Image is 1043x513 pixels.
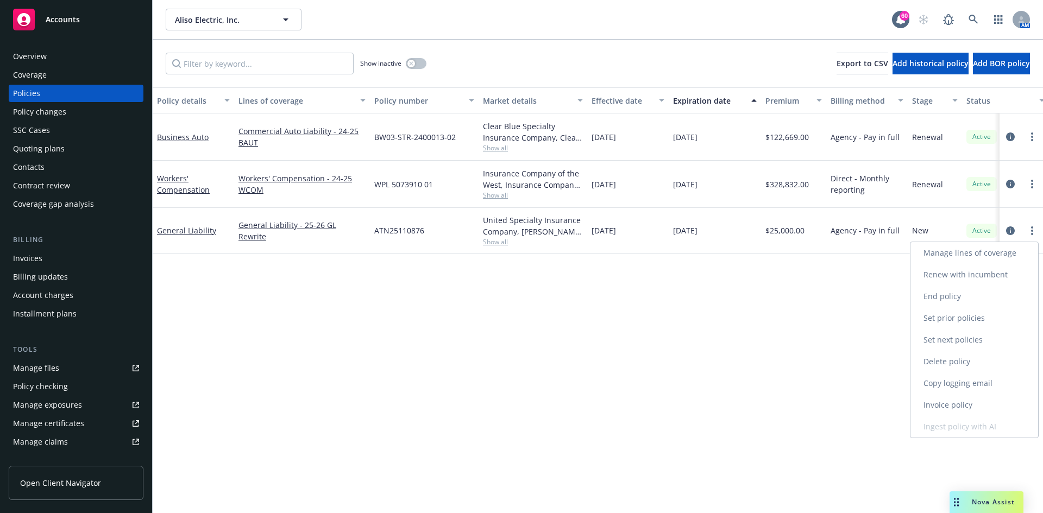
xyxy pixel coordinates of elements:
[971,132,992,142] span: Active
[912,225,928,236] span: New
[592,95,652,106] div: Effective date
[46,15,80,24] span: Accounts
[166,53,354,74] input: Filter by keyword...
[9,287,143,304] a: Account charges
[9,85,143,102] a: Policies
[910,351,1038,372] a: Delete policy
[826,87,908,113] button: Billing method
[13,287,73,304] div: Account charges
[483,237,583,246] span: Show all
[908,87,962,113] button: Stage
[9,250,143,267] a: Invoices
[973,53,1030,74] button: Add BOR policy
[971,179,992,189] span: Active
[587,87,669,113] button: Effective date
[9,452,143,469] a: Manage BORs
[13,452,64,469] div: Manage BORs
[950,491,1023,513] button: Nova Assist
[238,219,366,242] a: General Liability - 25-26 GL Rewrite
[963,9,984,30] a: Search
[9,305,143,322] a: Installment plans
[238,173,366,195] a: Workers' Compensation - 24-25 WCOM
[765,95,810,106] div: Premium
[837,58,888,68] span: Export to CSV
[831,225,900,236] span: Agency - Pay in full
[9,122,143,139] a: SSC Cases
[592,225,616,236] span: [DATE]
[13,140,65,157] div: Quoting plans
[910,394,1038,416] a: Invoice policy
[13,159,45,176] div: Contacts
[950,491,963,513] div: Drag to move
[9,268,143,286] a: Billing updates
[374,225,424,236] span: ATN25110876
[13,433,68,451] div: Manage claims
[175,14,269,26] span: Aliso Electric, Inc.
[910,264,1038,286] a: Renew with incumbent
[9,359,143,377] a: Manage files
[673,179,698,190] span: [DATE]
[1004,178,1017,191] a: circleInformation
[13,359,59,377] div: Manage files
[13,48,47,65] div: Overview
[910,372,1038,394] a: Copy logging email
[761,87,826,113] button: Premium
[912,95,946,106] div: Stage
[765,179,809,190] span: $328,832.00
[13,396,82,414] div: Manage exposures
[20,477,101,489] span: Open Client Navigator
[157,225,216,236] a: General Liability
[483,214,583,237] div: United Specialty Insurance Company, [PERSON_NAME] Insurance, Amwins
[9,396,143,414] span: Manage exposures
[13,250,42,267] div: Invoices
[374,131,456,143] span: BW03-STR-2400013-02
[673,131,698,143] span: [DATE]
[238,95,354,106] div: Lines of coverage
[966,95,1033,106] div: Status
[913,9,934,30] a: Start snowing
[374,179,433,190] span: WPL 5073910 01
[9,344,143,355] div: Tools
[988,9,1009,30] a: Switch app
[13,122,50,139] div: SSC Cases
[9,177,143,194] a: Contract review
[13,85,40,102] div: Policies
[910,242,1038,264] a: Manage lines of coverage
[910,286,1038,307] a: End policy
[669,87,761,113] button: Expiration date
[910,329,1038,351] a: Set next policies
[374,95,462,106] div: Policy number
[893,58,969,68] span: Add historical policy
[166,9,301,30] button: Aliso Electric, Inc.
[238,125,366,148] a: Commercial Auto Liability - 24-25 BAUT
[765,225,805,236] span: $25,000.00
[831,173,903,195] span: Direct - Monthly reporting
[153,87,234,113] button: Policy details
[1004,130,1017,143] a: circleInformation
[9,433,143,451] a: Manage claims
[973,58,1030,68] span: Add BOR policy
[893,53,969,74] button: Add historical policy
[13,177,70,194] div: Contract review
[157,95,218,106] div: Policy details
[1026,130,1039,143] a: more
[831,95,891,106] div: Billing method
[9,415,143,432] a: Manage certificates
[912,131,943,143] span: Renewal
[483,143,583,153] span: Show all
[483,121,583,143] div: Clear Blue Specialty Insurance Company, Clear Blue Insurance Group, Risk Transfer Partners
[234,87,370,113] button: Lines of coverage
[900,11,909,21] div: 60
[1004,224,1017,237] a: circleInformation
[483,191,583,200] span: Show all
[483,95,571,106] div: Market details
[479,87,587,113] button: Market details
[13,66,47,84] div: Coverage
[370,87,479,113] button: Policy number
[938,9,959,30] a: Report a Bug
[592,131,616,143] span: [DATE]
[9,103,143,121] a: Policy changes
[13,415,84,432] div: Manage certificates
[972,497,1015,506] span: Nova Assist
[9,378,143,395] a: Policy checking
